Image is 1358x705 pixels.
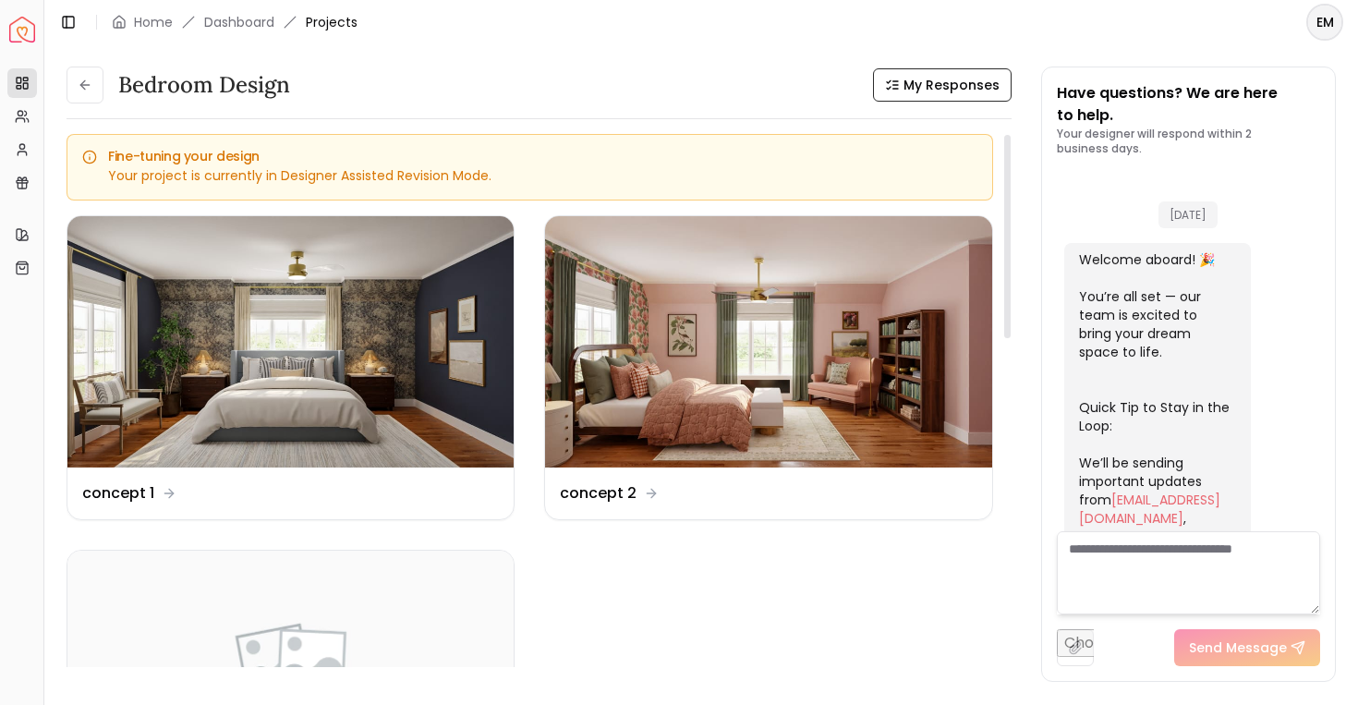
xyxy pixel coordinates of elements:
button: My Responses [873,68,1012,102]
img: Spacejoy Logo [9,17,35,43]
span: My Responses [903,76,1000,94]
p: Have questions? We are here to help. [1057,82,1321,127]
img: concept 2 [545,216,991,468]
nav: breadcrumb [112,13,358,31]
dd: concept 2 [560,482,637,504]
h5: Fine-tuning your design [82,150,977,163]
button: EM [1306,4,1343,41]
dd: concept 1 [82,482,154,504]
a: Dashboard [204,13,274,31]
a: [EMAIL_ADDRESS][DOMAIN_NAME] [1079,491,1220,528]
span: Projects [306,13,358,31]
div: Your project is currently in Designer Assisted Revision Mode. [82,166,977,185]
img: concept 1 [67,216,514,468]
a: Spacejoy [9,17,35,43]
a: Home [134,13,173,31]
a: concept 2concept 2 [544,215,992,520]
span: [DATE] [1158,201,1218,228]
p: Your designer will respond within 2 business days. [1057,127,1321,156]
a: concept 1concept 1 [67,215,515,520]
span: EM [1308,6,1341,39]
h3: Bedroom design [118,70,290,100]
